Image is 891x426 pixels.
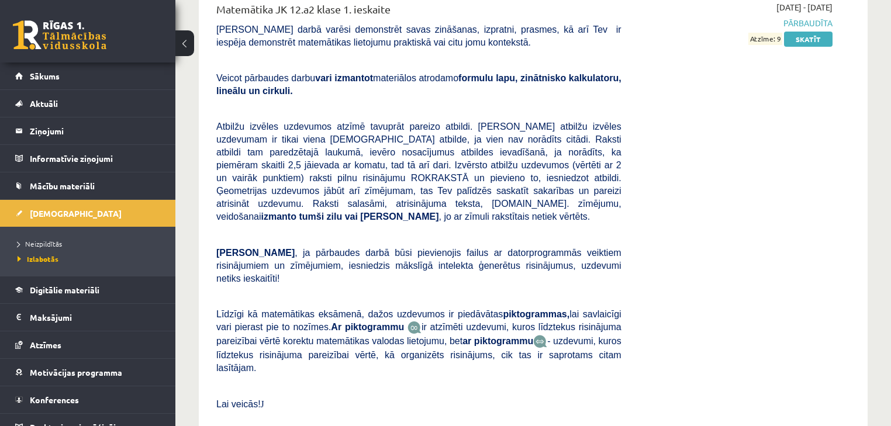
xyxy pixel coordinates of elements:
[462,336,533,346] b: ar piktogrammu
[503,309,569,319] b: piktogrammas,
[216,248,295,258] span: [PERSON_NAME]
[748,33,782,45] span: Atzīme: 9
[15,63,161,89] a: Sākums
[18,254,164,264] a: Izlabotās
[15,90,161,117] a: Aktuāli
[30,304,161,331] legend: Maksājumi
[407,321,422,334] img: JfuEzvunn4EvwAAAAASUVORK5CYII=
[299,212,438,221] b: tumši zilu vai [PERSON_NAME]
[15,145,161,172] a: Informatīvie ziņojumi
[30,71,60,81] span: Sākums
[784,32,833,47] a: Skatīt
[216,336,621,373] span: - uzdevumi, kuros līdztekus risinājuma pareizībai vērtē, kā organizēts risinājums, cik tas ir sap...
[18,254,58,264] span: Izlabotās
[315,73,373,83] b: vari izmantot
[15,117,161,144] a: Ziņojumi
[30,208,122,219] span: [DEMOGRAPHIC_DATA]
[216,322,621,346] span: ir atzīmēti uzdevumi, kuros līdztekus risinājuma pareizībai vērtē korektu matemātikas valodas lie...
[18,239,62,248] span: Neizpildītās
[15,304,161,331] a: Maksājumi
[15,359,161,386] a: Motivācijas programma
[30,367,122,377] span: Motivācijas programma
[30,117,161,144] legend: Ziņojumi
[15,200,161,227] a: [DEMOGRAPHIC_DATA]
[261,399,264,409] span: J
[261,212,296,221] b: izmanto
[216,122,621,221] span: Atbilžu izvēles uzdevumos atzīmē tavuprāt pareizo atbildi. [PERSON_NAME] atbilžu izvēles uzdevuma...
[30,394,79,405] span: Konferences
[216,309,621,332] span: Līdzīgi kā matemātikas eksāmenā, dažos uzdevumos ir piedāvātas lai savlaicīgi vari pierast pie to...
[216,25,621,47] span: [PERSON_NAME] darbā varēsi demonstrēt savas zināšanas, izpratni, prasmes, kā arī Tev ir iespēja d...
[331,322,404,332] b: Ar piktogrammu
[30,145,161,172] legend: Informatīvie ziņojumi
[13,20,106,50] a: Rīgas 1. Tālmācības vidusskola
[216,399,261,409] span: Lai veicās!
[30,98,58,109] span: Aktuāli
[776,1,833,13] span: [DATE] - [DATE]
[30,340,61,350] span: Atzīmes
[30,285,99,295] span: Digitālie materiāli
[15,331,161,358] a: Atzīmes
[216,248,621,283] span: , ja pārbaudes darbā būsi pievienojis failus ar datorprogrammās veiktiem risinājumiem un zīmējumi...
[15,386,161,413] a: Konferences
[533,335,547,348] img: wKvN42sLe3LLwAAAABJRU5ErkJggg==
[15,276,161,303] a: Digitālie materiāli
[639,17,833,29] span: Pārbaudīta
[216,73,621,96] span: Veicot pārbaudes darbu materiālos atrodamo
[216,73,621,96] b: formulu lapu, zinātnisko kalkulatoru, lineālu un cirkuli.
[18,238,164,249] a: Neizpildītās
[30,181,95,191] span: Mācību materiāli
[216,1,621,23] div: Matemātika JK 12.a2 klase 1. ieskaite
[15,172,161,199] a: Mācību materiāli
